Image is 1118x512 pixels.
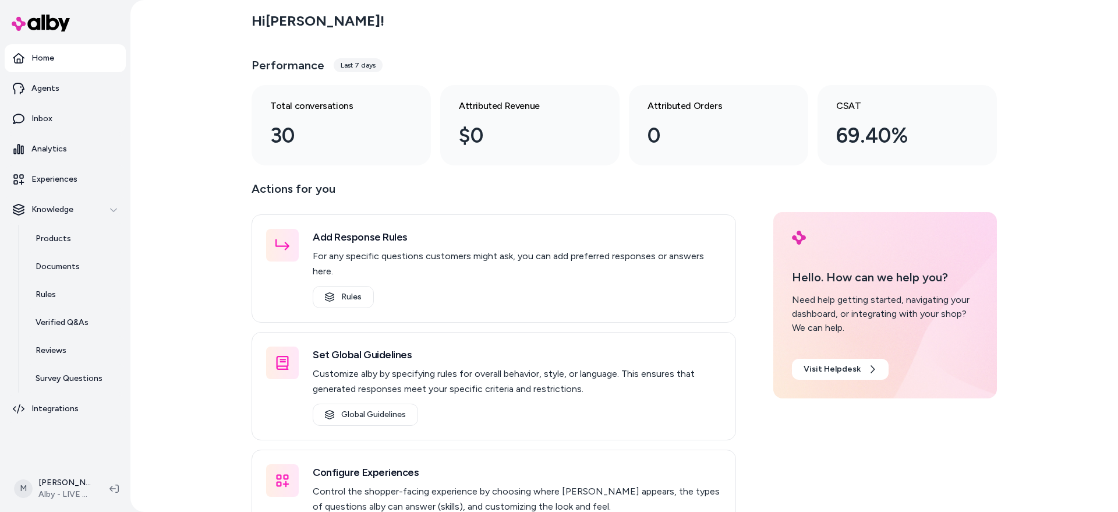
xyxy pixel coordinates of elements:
p: [PERSON_NAME] [38,477,91,489]
a: Documents [24,253,126,281]
p: Products [36,233,71,245]
div: Need help getting started, navigating your dashboard, or integrating with your shop? We can help. [792,293,978,335]
p: Actions for you [252,179,736,207]
a: Integrations [5,395,126,423]
img: alby Logo [792,231,806,245]
div: 69.40% [836,120,960,151]
button: M[PERSON_NAME]Alby - LIVE on [DOMAIN_NAME] [7,470,100,507]
a: CSAT 69.40% [818,85,997,165]
a: Survey Questions [24,365,126,393]
p: Reviews [36,345,66,356]
div: $0 [459,120,582,151]
a: Verified Q&As [24,309,126,337]
h3: Attributed Orders [648,99,771,113]
button: Knowledge [5,196,126,224]
p: Documents [36,261,80,273]
h3: CSAT [836,99,960,113]
a: Rules [24,281,126,309]
span: Alby - LIVE on [DOMAIN_NAME] [38,489,91,500]
a: Inbox [5,105,126,133]
a: Agents [5,75,126,103]
p: Rules [36,289,56,301]
a: Rules [313,286,374,308]
p: Agents [31,83,59,94]
h3: Add Response Rules [313,229,721,245]
img: alby Logo [12,15,70,31]
div: Last 7 days [334,58,383,72]
h3: Attributed Revenue [459,99,582,113]
span: M [14,479,33,498]
p: Customize alby by specifying rules for overall behavior, style, or language. This ensures that ge... [313,366,721,397]
p: Integrations [31,403,79,415]
a: Analytics [5,135,126,163]
p: Experiences [31,174,77,185]
a: Reviews [24,337,126,365]
p: Verified Q&As [36,317,89,329]
p: Home [31,52,54,64]
h3: Performance [252,57,324,73]
h3: Configure Experiences [313,464,721,481]
p: Hello. How can we help you? [792,269,978,286]
a: Visit Helpdesk [792,359,889,380]
a: Total conversations 30 [252,85,431,165]
p: Analytics [31,143,67,155]
a: Attributed Revenue $0 [440,85,620,165]
a: Products [24,225,126,253]
h2: Hi [PERSON_NAME] ! [252,12,384,30]
a: Attributed Orders 0 [629,85,808,165]
a: Global Guidelines [313,404,418,426]
p: For any specific questions customers might ask, you can add preferred responses or answers here. [313,249,721,279]
a: Home [5,44,126,72]
h3: Total conversations [270,99,394,113]
div: 0 [648,120,771,151]
a: Experiences [5,165,126,193]
p: Knowledge [31,204,73,216]
p: Survey Questions [36,373,102,384]
h3: Set Global Guidelines [313,347,721,363]
p: Inbox [31,113,52,125]
div: 30 [270,120,394,151]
